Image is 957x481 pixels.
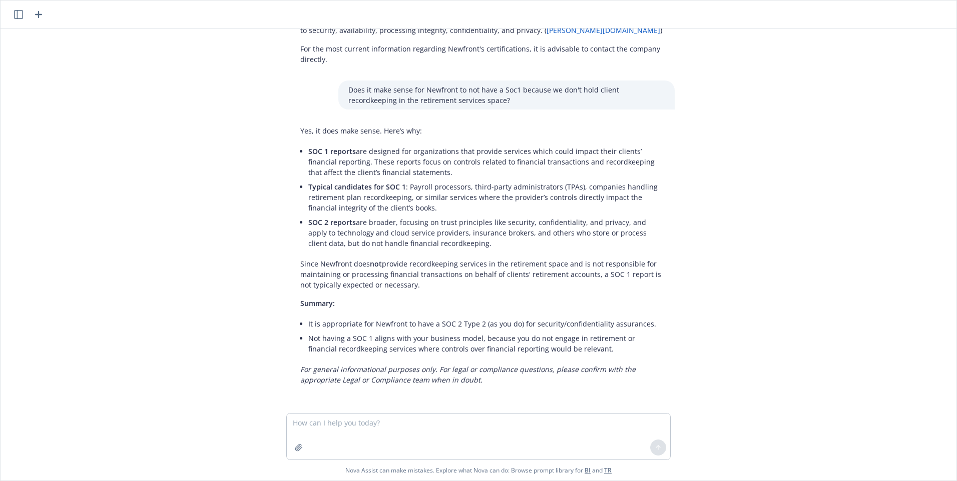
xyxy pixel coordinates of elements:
[308,146,356,156] span: SOC 1 reports
[308,144,665,179] li: are designed for organizations that provide services which could impact their clients’ financial ...
[604,466,612,474] a: TR
[348,84,665,105] p: Does it make sense for Newfront to not have a Soc1 because we don't hold client recordkeeping in ...
[300,43,665,64] p: For the most current information regarding Newfront's certifications, it is advisable to contact ...
[308,217,356,227] span: SOC 2 reports
[585,466,591,474] a: BI
[345,460,612,480] span: Nova Assist can make mistakes. Explore what Nova can do: Browse prompt library for and
[308,182,406,191] span: Typical candidates for SOC 1
[300,125,665,136] p: Yes, it does make sense. Here’s why:
[308,215,665,250] li: are broader, focusing on trust principles like security, confidentiality, and privacy, and apply ...
[370,259,382,268] span: not
[300,258,665,290] p: Since Newfront does provide recordkeeping services in the retirement space and is not responsible...
[547,25,660,35] a: [PERSON_NAME][DOMAIN_NAME]
[300,298,335,308] span: Summary:
[308,179,665,215] li: : Payroll processors, third-party administrators (TPAs), companies handling retirement plan recor...
[300,364,636,384] em: For general informational purposes only. For legal or compliance questions, please confirm with t...
[308,316,665,331] li: It is appropriate for Newfront to have a SOC 2 Type 2 (as you do) for security/confidentiality as...
[308,331,665,356] li: Not having a SOC 1 aligns with your business model, because you do not engage in retirement or fi...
